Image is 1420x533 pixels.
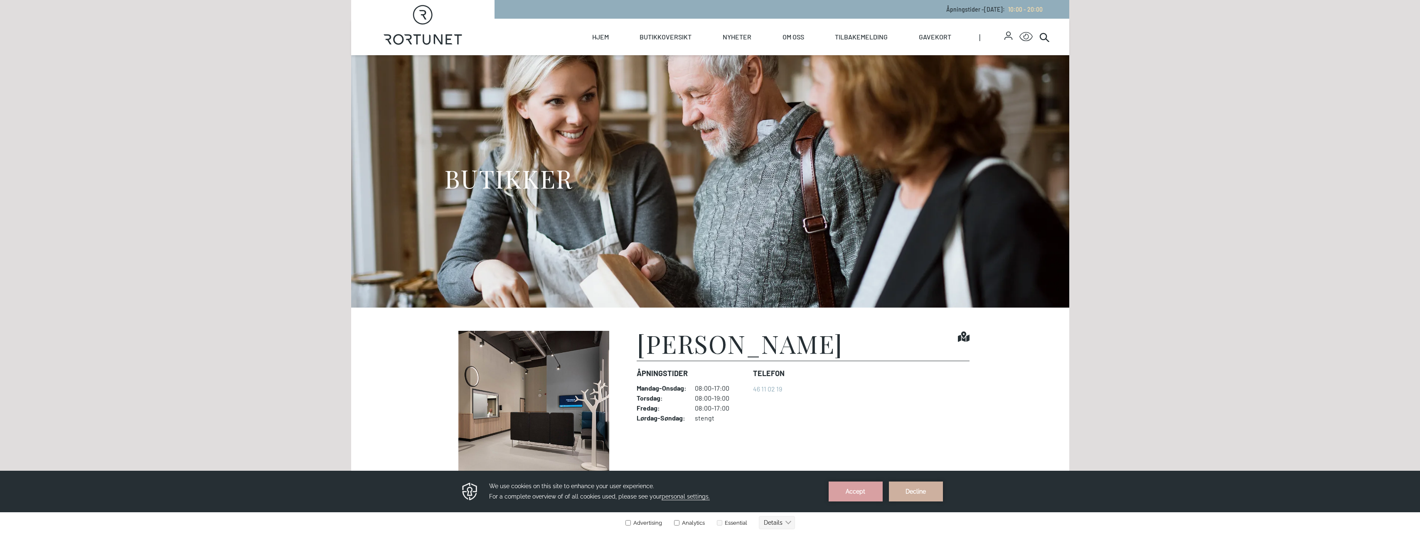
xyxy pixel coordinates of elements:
[592,19,609,55] a: Hjem
[889,11,943,31] button: Decline
[489,10,818,31] h3: We use cookies on this site to enhance your user experience. For a complete overview of of all co...
[829,11,883,31] button: Accept
[695,394,746,402] dd: 08:00-19:00
[674,49,679,55] input: Analytics
[753,385,782,393] a: 46 11 02 19
[637,404,687,412] dt: Fredag :
[919,19,951,55] a: Gavekort
[759,45,795,59] button: Details
[946,5,1043,14] p: Åpningstider - [DATE] :
[695,414,746,422] dd: stengt
[753,368,785,379] dt: Telefon
[979,19,1005,55] span: |
[637,368,746,379] dt: Åpningstider
[444,163,573,194] h1: BUTIKKER
[715,49,747,55] label: Essential
[764,49,783,55] text: Details
[835,19,888,55] a: Tilbakemelding
[637,394,687,402] dt: Torsdag :
[637,414,687,422] dt: Lørdag - Søndag :
[461,11,479,31] img: Privacy reminder
[672,49,705,55] label: Analytics
[695,384,746,392] dd: 08:00-17:00
[625,49,662,55] label: Advertising
[637,384,687,392] dt: Mandag - Onsdag :
[695,404,746,412] dd: 08:00-17:00
[717,49,722,55] input: Essential
[689,182,718,188] details: Attribution
[691,183,711,188] div: © Mappedin
[1008,6,1043,13] span: 10:00 - 20:00
[640,19,692,55] a: Butikkoversikt
[1019,30,1033,44] button: Open Accessibility Menu
[625,49,631,55] input: Advertising
[637,331,843,356] h1: [PERSON_NAME]
[662,22,710,29] span: personal settings.
[1005,6,1043,13] a: 10:00 - 20:00
[723,19,751,55] a: Nyheter
[783,19,804,55] a: Om oss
